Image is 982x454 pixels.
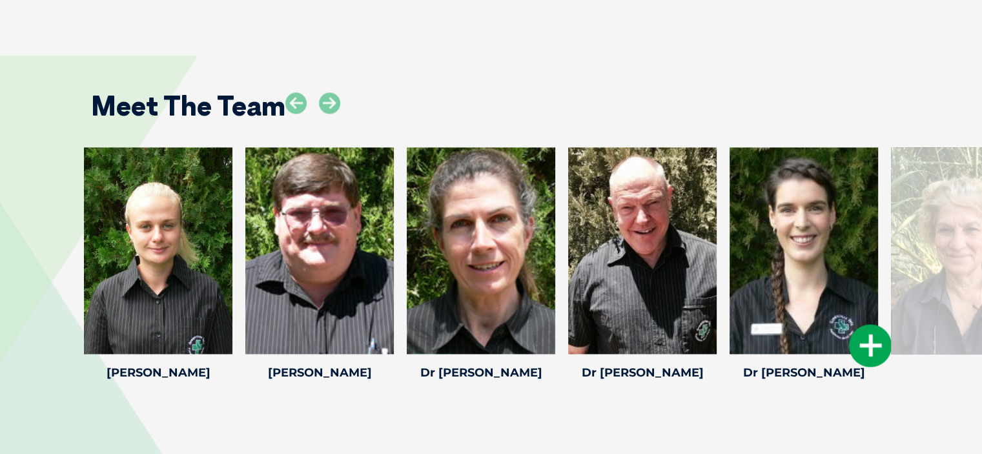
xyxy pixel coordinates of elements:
[730,367,878,378] h4: Dr [PERSON_NAME]
[84,367,232,378] h4: [PERSON_NAME]
[568,367,717,378] h4: Dr [PERSON_NAME]
[407,367,555,378] h4: Dr [PERSON_NAME]
[245,367,394,378] h4: [PERSON_NAME]
[91,92,285,119] h2: Meet The Team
